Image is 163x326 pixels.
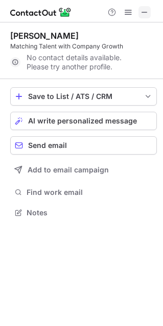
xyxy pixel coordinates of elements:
span: Add to email campaign [28,166,109,174]
button: AI write personalized message [10,112,157,130]
img: ContactOut v5.3.10 [10,6,72,18]
div: Save to List / ATS / CRM [28,92,139,101]
span: Notes [27,208,153,217]
button: Notes [10,206,157,220]
div: [PERSON_NAME] [10,31,79,41]
div: No contact details available. Please try another profile. [10,54,157,70]
div: Matching Talent with Company Growth [10,42,157,51]
button: save-profile-one-click [10,87,157,106]
button: Find work email [10,185,157,199]
button: Add to email campaign [10,161,157,179]
span: Send email [28,141,67,149]
span: Find work email [27,188,153,197]
span: AI write personalized message [28,117,137,125]
button: Send email [10,136,157,155]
